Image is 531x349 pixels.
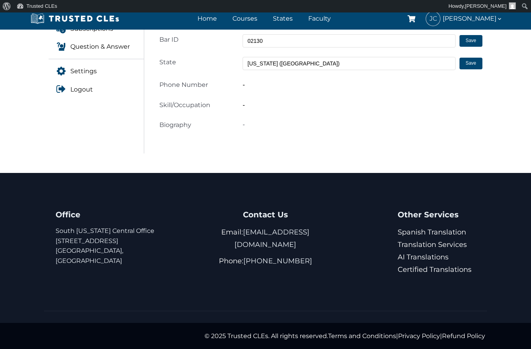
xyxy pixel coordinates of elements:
a: Terms and Conditions [328,332,396,340]
a: South [US_STATE] Central Office[STREET_ADDRESS][GEOGRAPHIC_DATA], [GEOGRAPHIC_DATA] [56,227,154,264]
span: - [243,81,245,88]
img: Trusted CLEs [28,13,121,25]
span: - [243,101,245,109]
input: Type to search (e.g., TX, Florida, Cal...) [243,57,456,70]
span: Logout [70,85,93,95]
a: Spanish Translation [398,228,466,236]
a: [PHONE_NUMBER] [243,257,312,265]
span: © 2025 Trusted CLEs. All rights reserved. | | [204,332,485,340]
a: Faculty [306,13,333,24]
h4: Contact Us [202,208,329,221]
button: Save [459,35,482,47]
a: States [271,13,295,24]
h4: Other Services [398,208,475,221]
span: Biography [159,121,191,129]
a: Refund Policy [442,332,485,340]
a: AI Translations [398,253,449,261]
p: - [243,120,482,130]
a: Logout [49,81,144,98]
input: e.g., 123456 [243,34,456,48]
h4: Office [56,208,183,221]
span: State [159,58,176,66]
button: Save [459,58,482,69]
a: Courses [231,13,259,24]
span: [PERSON_NAME] [465,3,507,9]
p: Email: [202,226,329,251]
span: Settings [70,66,97,76]
a: Question & Answer [49,39,144,55]
span: Bar ID [159,36,178,43]
a: Privacy Policy [398,332,440,340]
span: Skill/Occupation [159,101,210,109]
a: Settings [49,63,144,79]
a: Home [196,13,219,24]
a: Certified Translations [398,265,472,274]
span: JC [426,12,440,26]
a: Translation Services [398,240,467,249]
span: Phone Number [159,81,208,88]
span: Question & Answer [70,42,130,52]
a: [EMAIL_ADDRESS][DOMAIN_NAME] [234,228,309,249]
p: Phone: [202,255,329,267]
span: [PERSON_NAME] [443,13,503,24]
